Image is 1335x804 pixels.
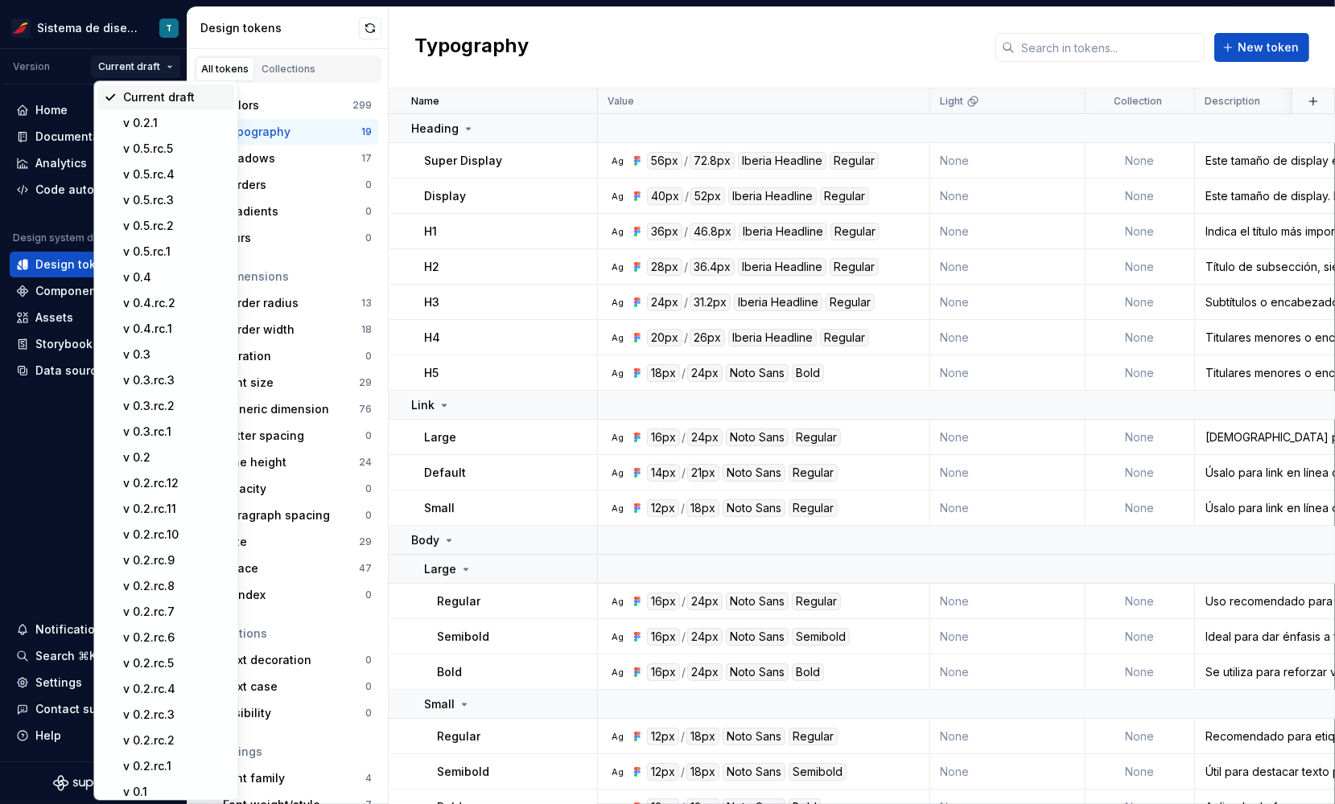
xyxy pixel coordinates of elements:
div: v 0.2.rc.5 [123,655,228,671]
div: v 0.4.rc.1 [123,321,228,337]
div: v 0.3.rc.1 [123,424,228,440]
div: v 0.5.rc.5 [123,141,228,157]
div: v 0.2 [123,449,228,466]
div: v 0.2.rc.2 [123,732,228,749]
div: v 0.2.rc.10 [123,527,228,543]
div: Current draft [123,89,228,105]
div: v 0.2.rc.4 [123,681,228,697]
div: v 0.2.rc.11 [123,501,228,517]
div: v 0.5.rc.1 [123,244,228,260]
div: v 0.2.rc.7 [123,604,228,620]
div: v 0.4 [123,269,228,285]
div: v 0.2.rc.6 [123,630,228,646]
div: v 0.1 [123,784,228,800]
div: v 0.2.rc.12 [123,475,228,491]
div: v 0.3.rc.3 [123,372,228,388]
div: v 0.2.rc.3 [123,707,228,723]
div: v 0.3.rc.2 [123,398,228,414]
div: v 0.3 [123,347,228,363]
div: v 0.4.rc.2 [123,295,228,311]
div: v 0.5.rc.2 [123,218,228,234]
div: v 0.2.rc.1 [123,758,228,774]
div: v 0.2.1 [123,115,228,131]
div: v 0.5.rc.4 [123,166,228,183]
div: v 0.2.rc.8 [123,578,228,594]
div: v 0.2.rc.9 [123,552,228,568]
div: v 0.5.rc.3 [123,192,228,208]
